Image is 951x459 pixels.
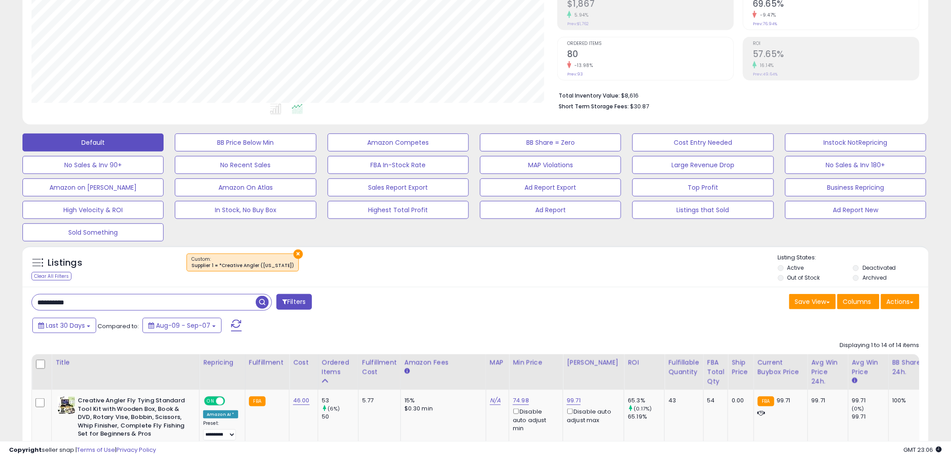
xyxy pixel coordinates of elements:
[276,294,311,310] button: Filters
[22,178,164,196] button: Amazon on [PERSON_NAME]
[571,62,593,69] small: -13.98%
[77,446,115,454] a: Terms of Use
[785,201,926,219] button: Ad Report New
[480,134,621,152] button: BB Share = Zero
[567,407,617,424] div: Disable auto adjust max
[156,321,210,330] span: Aug-09 - Sep-07
[785,156,926,174] button: No Sales & Inv 180+
[567,21,589,27] small: Prev: $1,762
[98,322,139,330] span: Compared to:
[852,397,889,405] div: 99.71
[22,223,164,241] button: Sold Something
[628,397,664,405] div: 65.3%
[328,178,469,196] button: Sales Report Export
[753,71,778,77] small: Prev: 49.64%
[732,358,750,377] div: Ship Price
[9,446,156,455] div: seller snap | |
[322,413,358,421] div: 50
[668,358,699,377] div: Fulfillable Quantity
[175,201,316,219] button: In Stock, No Buy Box
[632,201,773,219] button: Listings that Sold
[862,264,896,272] label: Deactivated
[843,297,871,306] span: Columns
[630,102,649,111] span: $30.87
[328,405,340,412] small: (6%)
[224,397,238,405] span: OFF
[852,413,889,421] div: 99.71
[322,397,358,405] div: 53
[559,92,620,99] b: Total Inventory Value:
[513,396,529,405] a: 74.98
[22,201,164,219] button: High Velocity & ROI
[175,134,316,152] button: BB Price Below Min
[328,201,469,219] button: Highest Total Profit
[904,446,942,454] span: 2025-10-8 23:06 GMT
[852,377,858,385] small: Avg Win Price.
[175,156,316,174] button: No Recent Sales
[785,134,926,152] button: Instock NotRepricing
[203,420,238,441] div: Preset:
[571,12,589,18] small: 5.94%
[852,405,865,412] small: (0%)
[490,358,505,367] div: MAP
[787,264,804,272] label: Active
[203,358,241,367] div: Repricing
[862,274,887,281] label: Archived
[881,294,920,309] button: Actions
[634,405,652,412] small: (0.17%)
[22,156,164,174] button: No Sales & Inv 90+
[191,263,294,269] div: Supplier 1 = *Creative Angler ([US_STATE])
[758,397,774,406] small: FBA
[480,156,621,174] button: MAP Violations
[55,358,196,367] div: Title
[513,407,556,432] div: Disable auto adjust min
[78,397,187,441] b: Creative Angler Fly Tying Standard Tool Kit with Wooden Box, Book & DVD, Rotary Vise, Bobbin, Sci...
[22,134,164,152] button: Default
[757,12,776,18] small: -9.47%
[837,294,880,309] button: Columns
[785,178,926,196] button: Business Repricing
[559,102,629,110] b: Short Term Storage Fees:
[567,358,620,367] div: [PERSON_NAME]
[32,318,96,333] button: Last 30 Days
[567,71,583,77] small: Prev: 93
[31,272,71,281] div: Clear All Filters
[812,358,844,386] div: Avg Win Price 24h.
[893,397,922,405] div: 100%
[362,358,397,377] div: Fulfillment Cost
[668,397,696,405] div: 43
[203,410,238,419] div: Amazon AI *
[175,178,316,196] button: Amazon On Atlas
[328,134,469,152] button: Amazon Competes
[753,49,919,61] h2: 57.65%
[205,397,216,405] span: ON
[628,358,661,367] div: ROI
[758,358,804,377] div: Current Buybox Price
[707,397,721,405] div: 54
[404,367,410,375] small: Amazon Fees.
[58,397,76,414] img: 51w6RUsHegL._SL40_.jpg
[490,396,501,405] a: N/A
[191,256,294,269] span: Custom:
[789,294,836,309] button: Save View
[404,405,479,413] div: $0.30 min
[249,397,266,406] small: FBA
[628,413,664,421] div: 65.19%
[480,178,621,196] button: Ad Report Export
[249,358,285,367] div: Fulfillment
[852,358,885,377] div: Avg Win Price
[513,358,559,367] div: Min Price
[732,397,747,405] div: 0.00
[787,274,820,281] label: Out of Stock
[480,201,621,219] button: Ad Report
[840,341,920,350] div: Displaying 1 to 14 of 14 items
[9,446,42,454] strong: Copyright
[48,257,82,269] h5: Listings
[362,397,394,405] div: 5.77
[812,397,841,405] div: 99.71
[893,358,925,377] div: BB Share 24h.
[632,178,773,196] button: Top Profit
[707,358,724,386] div: FBA Total Qty
[777,396,791,405] span: 99.71
[757,62,774,69] small: 16.14%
